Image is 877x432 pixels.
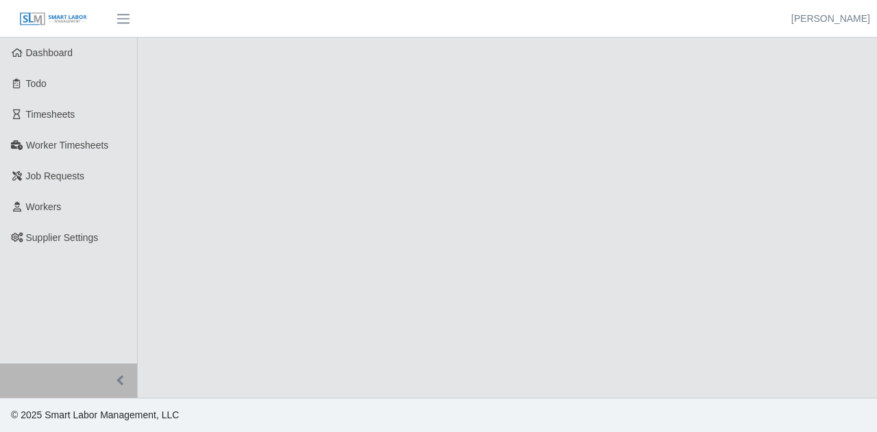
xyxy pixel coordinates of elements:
[19,12,88,27] img: SLM Logo
[26,78,47,89] span: Todo
[26,201,62,212] span: Workers
[791,12,870,26] a: [PERSON_NAME]
[26,170,85,181] span: Job Requests
[26,232,99,243] span: Supplier Settings
[11,409,179,420] span: © 2025 Smart Labor Management, LLC
[26,47,73,58] span: Dashboard
[26,140,108,151] span: Worker Timesheets
[26,109,75,120] span: Timesheets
